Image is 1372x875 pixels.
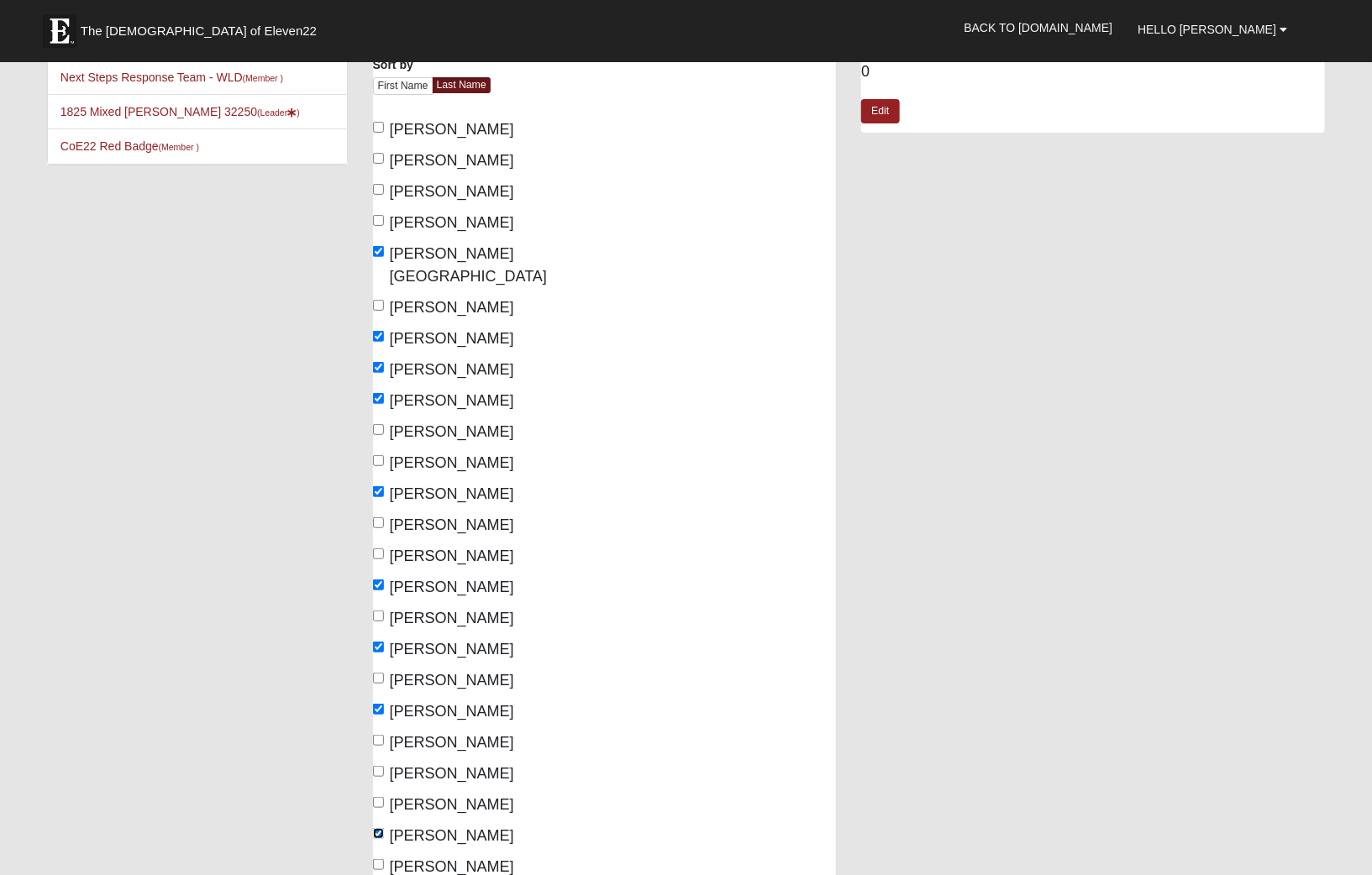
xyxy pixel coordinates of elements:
[373,828,384,839] input: [PERSON_NAME]
[390,765,514,782] span: [PERSON_NAME]
[390,703,514,720] span: [PERSON_NAME]
[373,579,384,590] input: [PERSON_NAME]
[81,23,317,39] span: The [DEMOGRAPHIC_DATA] of Eleven22
[159,142,199,152] small: (Member )
[373,393,384,404] input: [PERSON_NAME]
[60,71,283,84] a: Next Steps Response Team - WLD(Member )
[861,61,1325,83] dd: 0
[43,14,76,48] img: Eleven22 logo
[373,704,384,715] input: [PERSON_NAME]
[60,139,199,153] a: CoE22 Red Badge(Member )
[373,246,384,257] input: [PERSON_NAME][GEOGRAPHIC_DATA]
[951,7,1125,49] a: Back to [DOMAIN_NAME]
[373,797,384,808] input: [PERSON_NAME]
[390,734,514,751] span: [PERSON_NAME]
[373,215,384,226] input: [PERSON_NAME]
[390,610,514,626] span: [PERSON_NAME]
[373,122,384,133] input: [PERSON_NAME]
[34,6,371,48] a: The [DEMOGRAPHIC_DATA] of Eleven22
[257,107,300,118] small: (Leader )
[373,455,384,466] input: [PERSON_NAME]
[390,183,514,200] span: [PERSON_NAME]
[373,735,384,746] input: [PERSON_NAME]
[373,331,384,342] input: [PERSON_NAME]
[1138,23,1276,36] span: Hello [PERSON_NAME]
[373,548,384,559] input: [PERSON_NAME]
[390,641,514,658] span: [PERSON_NAME]
[373,642,384,652] input: [PERSON_NAME]
[433,77,491,93] a: Last Name
[390,299,514,316] span: [PERSON_NAME]
[390,423,514,440] span: [PERSON_NAME]
[390,121,514,138] span: [PERSON_NAME]
[390,392,514,409] span: [PERSON_NAME]
[373,766,384,777] input: [PERSON_NAME]
[373,184,384,195] input: [PERSON_NAME]
[390,361,514,378] span: [PERSON_NAME]
[373,517,384,528] input: [PERSON_NAME]
[390,827,514,844] span: [PERSON_NAME]
[373,424,384,435] input: [PERSON_NAME]
[373,77,434,95] a: First Name
[373,300,384,311] input: [PERSON_NAME]
[390,245,547,285] span: [PERSON_NAME][GEOGRAPHIC_DATA]
[373,56,413,73] label: Sort by
[373,362,384,373] input: [PERSON_NAME]
[861,99,899,123] a: Edit
[1125,8,1300,50] a: Hello [PERSON_NAME]
[390,152,514,169] span: [PERSON_NAME]
[390,485,514,502] span: [PERSON_NAME]
[373,486,384,497] input: [PERSON_NAME]
[373,153,384,164] input: [PERSON_NAME]
[390,214,514,231] span: [PERSON_NAME]
[390,548,514,564] span: [PERSON_NAME]
[390,454,514,471] span: [PERSON_NAME]
[390,672,514,689] span: [PERSON_NAME]
[373,610,384,621] input: [PERSON_NAME]
[390,579,514,595] span: [PERSON_NAME]
[390,796,514,813] span: [PERSON_NAME]
[390,330,514,347] span: [PERSON_NAME]
[373,673,384,684] input: [PERSON_NAME]
[243,73,283,83] small: (Member )
[60,105,300,118] a: 1825 Mixed [PERSON_NAME] 32250(Leader)
[390,516,514,533] span: [PERSON_NAME]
